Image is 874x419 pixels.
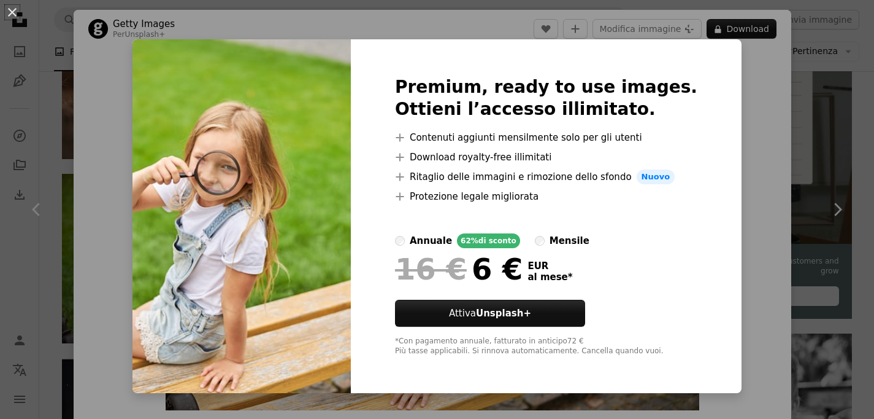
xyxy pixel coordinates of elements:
div: *Con pagamento annuale, fatturato in anticipo 72 € Più tasse applicabili. Si rinnova automaticame... [395,337,697,356]
span: 16 € [395,253,467,285]
button: AttivaUnsplash+ [395,300,585,327]
div: 6 € [395,253,523,285]
span: Nuovo [637,170,675,184]
h2: Premium, ready to use images. Ottieni l’accesso illimitato. [395,76,697,120]
input: mensile [535,236,545,246]
li: Protezione legale migliorata [395,189,697,204]
span: al mese * [527,272,572,283]
div: annuale [410,233,452,248]
span: EUR [527,260,572,272]
img: premium_photo-1661506849943-a77d4c1bbd39 [132,39,351,393]
strong: Unsplash+ [476,308,531,319]
input: annuale62%di sconto [395,236,405,246]
li: Contenuti aggiunti mensilmente solo per gli utenti [395,130,697,145]
div: mensile [550,233,589,248]
div: 62% di sconto [457,233,520,248]
li: Ritaglio delle immagini e rimozione dello sfondo [395,170,697,184]
li: Download royalty-free illimitati [395,150,697,165]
